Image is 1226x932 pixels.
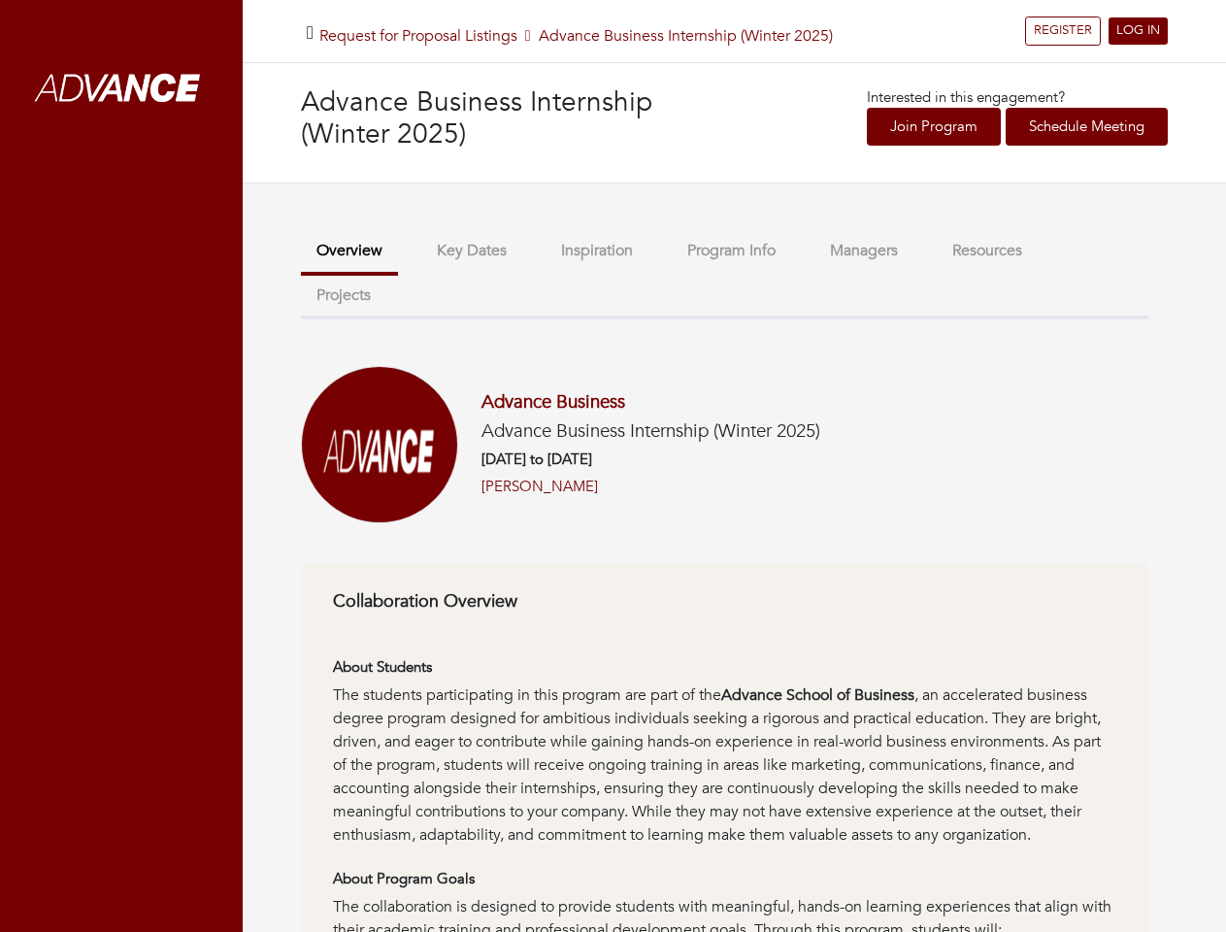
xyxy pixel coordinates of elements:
[19,34,223,146] img: whiteAdvanceLogo.png
[319,27,833,46] h5: Advance Business Internship (Winter 2025)
[481,420,820,443] h5: Advance Business Internship (Winter 2025)
[319,25,517,47] a: Request for Proposal Listings
[421,230,522,272] button: Key Dates
[721,684,914,706] strong: Advance School of Business
[301,230,398,276] button: Overview
[481,450,820,468] h6: [DATE] to [DATE]
[333,591,1116,613] h6: Collaboration Overview
[333,870,1116,887] h6: About Program Goals
[1109,17,1168,45] a: LOG IN
[481,476,598,498] a: [PERSON_NAME]
[1025,17,1101,46] a: REGISTER
[333,683,1116,847] div: The students participating in this program are part of the , an accelerated business degree progr...
[814,230,913,272] button: Managers
[1006,108,1168,146] a: Schedule Meeting
[301,366,458,523] img: Screenshot%202025-01-03%20at%2011.33.57%E2%80%AFAM.png
[867,86,1168,109] p: Interested in this engagement?
[672,230,791,272] button: Program Info
[301,86,735,151] h3: Advance Business Internship (Winter 2025)
[867,108,1001,146] a: Join Program
[333,658,1116,676] h6: About Students
[301,275,386,316] button: Projects
[546,230,648,272] button: Inspiration
[481,389,625,415] a: Advance Business
[937,230,1038,272] button: Resources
